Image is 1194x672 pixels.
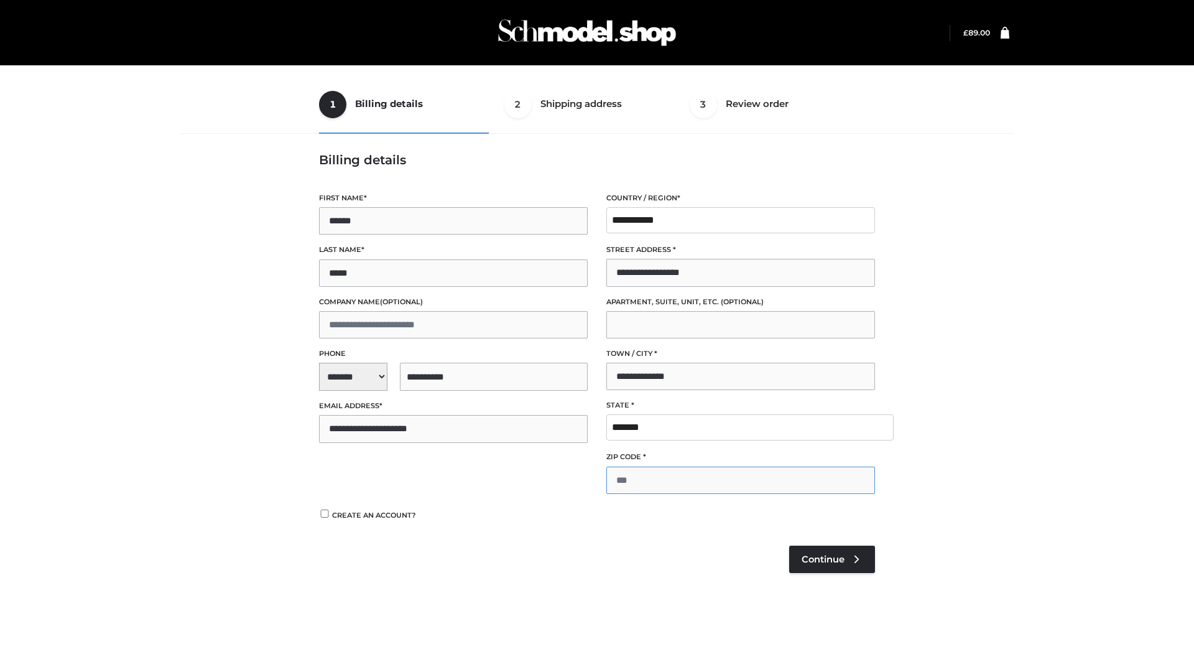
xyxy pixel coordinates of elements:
label: Apartment, suite, unit, etc. [606,296,875,308]
label: Street address [606,244,875,256]
label: State [606,399,875,411]
span: (optional) [380,297,423,306]
label: ZIP Code [606,451,875,463]
a: £89.00 [963,28,990,37]
h3: Billing details [319,152,875,167]
label: Email address [319,400,588,412]
label: Country / Region [606,192,875,204]
span: £ [963,28,968,37]
label: Last name [319,244,588,256]
label: Town / City [606,348,875,360]
label: Company name [319,296,588,308]
span: (optional) [721,297,764,306]
span: Continue [802,554,845,565]
bdi: 89.00 [963,28,990,37]
img: Schmodel Admin 964 [494,8,680,57]
span: Create an account? [332,511,416,520]
a: Continue [789,546,875,573]
label: First name [319,192,588,204]
input: Create an account? [319,510,330,518]
label: Phone [319,348,588,360]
